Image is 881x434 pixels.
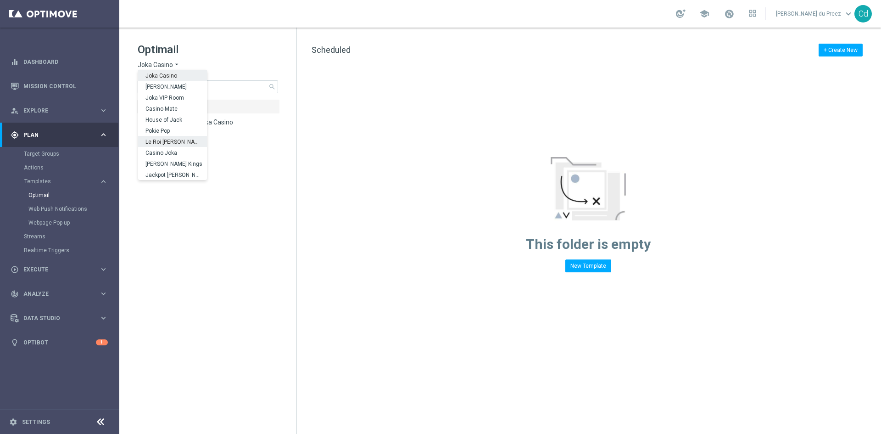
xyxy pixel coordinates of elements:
[11,131,19,139] i: gps_fixed
[99,265,108,274] i: keyboard_arrow_right
[11,314,99,322] div: Data Studio
[24,147,118,161] div: Target Groups
[138,70,207,180] ng-dropdown-panel: Options list
[22,419,50,425] a: Settings
[312,45,351,55] span: Scheduled
[99,130,108,139] i: keyboard_arrow_right
[10,315,108,322] button: Data Studio keyboard_arrow_right
[173,61,180,69] i: arrow_drop_down
[526,236,651,252] span: This folder is empty
[9,418,17,426] i: settings
[138,80,278,93] input: Search Template
[11,107,99,115] div: Explore
[28,188,118,202] div: Optimail
[11,58,19,66] i: equalizer
[23,132,99,138] span: Plan
[10,58,108,66] button: equalizer Dashboard
[138,42,278,57] h1: Optimail
[11,131,99,139] div: Plan
[565,259,611,272] button: New Template
[24,175,118,230] div: Templates
[96,339,108,345] div: 1
[23,267,99,272] span: Execute
[11,74,108,98] div: Mission Control
[11,330,108,355] div: Optibot
[99,106,108,115] i: keyboard_arrow_right
[24,230,118,243] div: Streams
[10,107,108,114] button: person_search Explore keyboard_arrow_right
[28,205,95,213] a: Web Push Notifications
[11,290,19,298] i: track_changes
[10,339,108,346] button: lightbulb Optibot 1
[11,50,108,74] div: Dashboard
[854,5,872,23] div: Cd
[11,290,99,298] div: Analyze
[24,178,108,185] button: Templates keyboard_arrow_right
[23,316,99,321] span: Data Studio
[11,338,19,347] i: lightbulb
[28,219,95,226] a: Webpage Pop-up
[23,74,108,98] a: Mission Control
[138,61,180,69] button: Joka Casino arrow_drop_down
[11,265,19,274] i: play_circle_outline
[775,7,854,21] a: [PERSON_NAME] du Preezkeyboard_arrow_down
[24,161,118,175] div: Actions
[10,83,108,90] button: Mission Control
[11,265,99,274] div: Execute
[24,150,95,158] a: Target Groups
[268,83,276,90] span: search
[138,61,173,69] span: Joka Casino
[24,164,95,171] a: Actions
[699,9,709,19] span: school
[28,192,95,199] a: Optimail
[28,216,118,230] div: Webpage Pop-up
[551,157,626,220] img: emptyStateManageTemplates.jpg
[23,291,99,297] span: Analyze
[10,131,108,139] button: gps_fixed Plan keyboard_arrow_right
[11,107,19,115] i: person_search
[24,179,90,184] span: Templates
[10,266,108,273] button: play_circle_outline Execute keyboard_arrow_right
[23,50,108,74] a: Dashboard
[24,243,118,257] div: Realtime Triggers
[10,290,108,298] button: track_changes Analyze keyboard_arrow_right
[24,179,99,184] div: Templates
[99,289,108,298] i: keyboard_arrow_right
[819,44,863,56] button: + Create New
[23,108,99,113] span: Explore
[23,330,96,355] a: Optibot
[843,9,853,19] span: keyboard_arrow_down
[28,202,118,216] div: Web Push Notifications
[99,314,108,322] i: keyboard_arrow_right
[99,177,108,186] i: keyboard_arrow_right
[24,233,95,240] a: Streams
[24,247,95,254] a: Realtime Triggers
